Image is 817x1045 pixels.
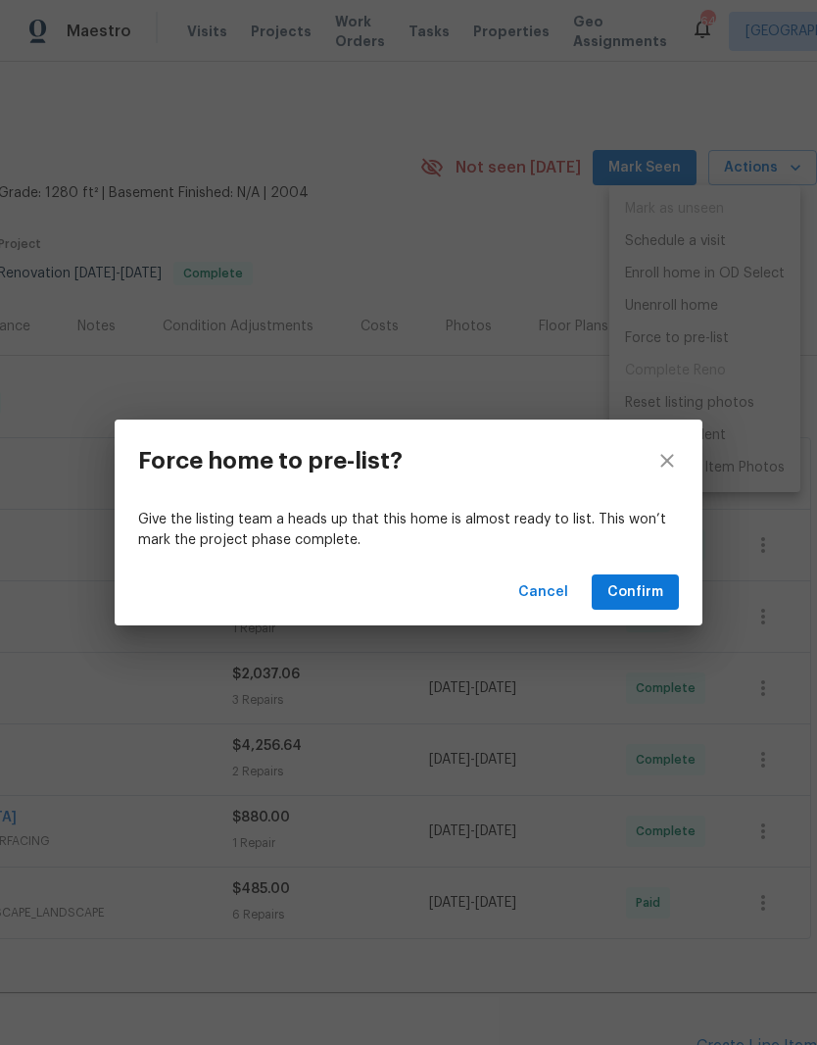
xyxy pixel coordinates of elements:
button: Cancel [510,574,576,611]
h3: Force home to pre-list? [138,447,403,474]
button: Confirm [592,574,679,611]
button: close [632,420,702,502]
span: Confirm [607,580,663,605]
span: Cancel [518,580,568,605]
p: Give the listing team a heads up that this home is almost ready to list. This won’t mark the proj... [138,510,679,551]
